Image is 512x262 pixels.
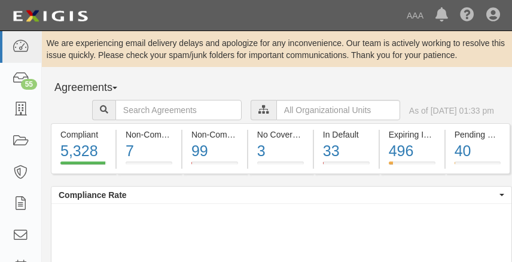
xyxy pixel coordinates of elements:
[323,129,370,141] div: In Default
[389,141,435,162] div: 496
[191,141,238,162] div: 99
[314,166,379,176] a: In Default33
[455,129,501,141] div: Pending Review
[9,5,92,27] img: logo-5460c22ac91f19d4615b14bd174203de0afe785f0fc80cf4dbbc73dc1793850b.png
[257,129,304,141] div: No Coverage
[257,141,304,162] div: 3
[248,166,313,176] a: No Coverage3
[126,141,172,162] div: 7
[389,129,435,141] div: Expiring Insurance
[460,8,474,23] i: Help Center - Complianz
[51,187,511,203] button: Compliance Rate
[60,129,106,141] div: Compliant
[191,129,238,141] div: Non-Compliant (Expired)
[276,100,400,120] input: All Organizational Units
[380,166,444,176] a: Expiring Insurance496
[446,166,510,176] a: Pending Review40
[323,141,370,162] div: 33
[51,76,141,100] button: Agreements
[42,37,512,61] div: We are experiencing email delivery delays and apologize for any inconvenience. Our team is active...
[409,105,494,117] div: As of [DATE] 01:33 pm
[21,79,37,90] div: 55
[115,100,242,120] input: Search Agreements
[59,189,496,201] span: Compliance Rate
[51,166,115,176] a: Compliant5,328
[182,166,247,176] a: Non-Compliant99
[401,4,429,28] a: AAA
[60,141,106,162] div: 5,328
[117,166,181,176] a: Non-Compliant7
[126,129,172,141] div: Non-Compliant (Current)
[455,141,501,162] div: 40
